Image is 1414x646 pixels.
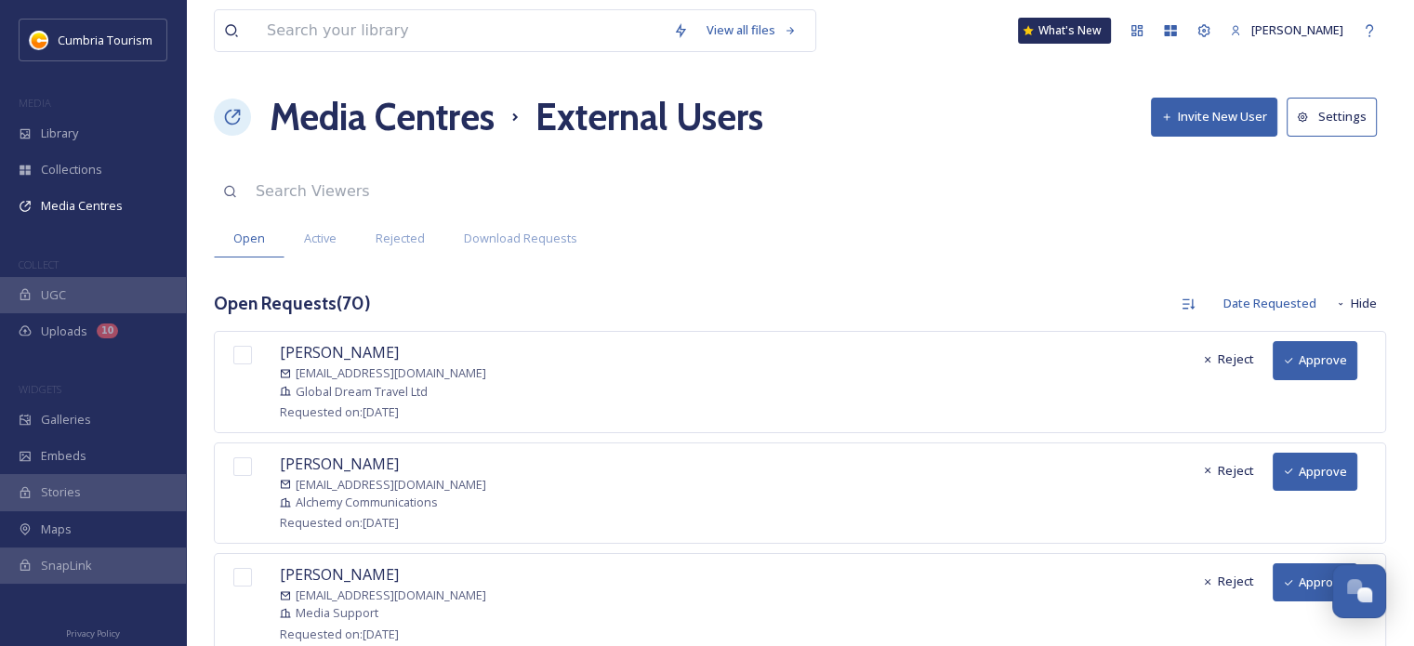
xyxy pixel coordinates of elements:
[1326,285,1386,322] button: Hide
[258,10,664,51] input: Search your library
[1193,341,1263,377] button: Reject
[41,286,66,304] span: UGC
[41,125,78,142] span: Library
[1151,98,1277,136] button: Invite New User
[1251,21,1343,38] span: [PERSON_NAME]
[296,494,438,511] span: Alchemy Communications
[246,171,679,212] input: Search Viewers
[270,89,495,145] a: Media Centres
[296,587,486,604] span: [EMAIL_ADDRESS][DOMAIN_NAME]
[41,521,72,538] span: Maps
[280,514,399,531] span: Requested on: [DATE]
[296,604,378,622] span: Media Support
[280,626,399,642] span: Requested on: [DATE]
[41,483,81,501] span: Stories
[1273,341,1357,379] button: Approve
[296,383,428,401] span: Global Dream Travel Ltd
[1332,564,1386,618] button: Open Chat
[41,557,92,574] span: SnapLink
[1193,453,1263,489] button: Reject
[296,476,486,494] span: [EMAIL_ADDRESS][DOMAIN_NAME]
[41,411,91,428] span: Galleries
[1018,18,1111,44] a: What's New
[19,257,59,271] span: COLLECT
[41,161,102,178] span: Collections
[19,96,51,110] span: MEDIA
[19,382,61,396] span: WIDGETS
[1287,98,1386,136] a: Settings
[30,31,48,49] img: images.jpg
[1273,453,1357,491] button: Approve
[280,564,399,585] span: [PERSON_NAME]
[97,323,118,338] div: 10
[1273,563,1357,601] button: Approve
[66,621,120,643] a: Privacy Policy
[41,447,86,465] span: Embeds
[280,454,399,474] span: [PERSON_NAME]
[697,12,806,48] a: View all files
[376,230,425,247] span: Rejected
[66,627,120,639] span: Privacy Policy
[280,342,399,363] span: [PERSON_NAME]
[1193,563,1263,600] button: Reject
[280,403,399,420] span: Requested on: [DATE]
[41,197,123,215] span: Media Centres
[41,323,87,340] span: Uploads
[214,290,371,317] h3: Open Requests ( 70 )
[296,364,486,382] span: [EMAIL_ADDRESS][DOMAIN_NAME]
[1221,12,1353,48] a: [PERSON_NAME]
[58,32,152,48] span: Cumbria Tourism
[464,230,577,247] span: Download Requests
[1287,98,1377,136] button: Settings
[304,230,337,247] span: Active
[233,230,265,247] span: Open
[1214,285,1326,322] div: Date Requested
[535,89,763,145] h1: External Users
